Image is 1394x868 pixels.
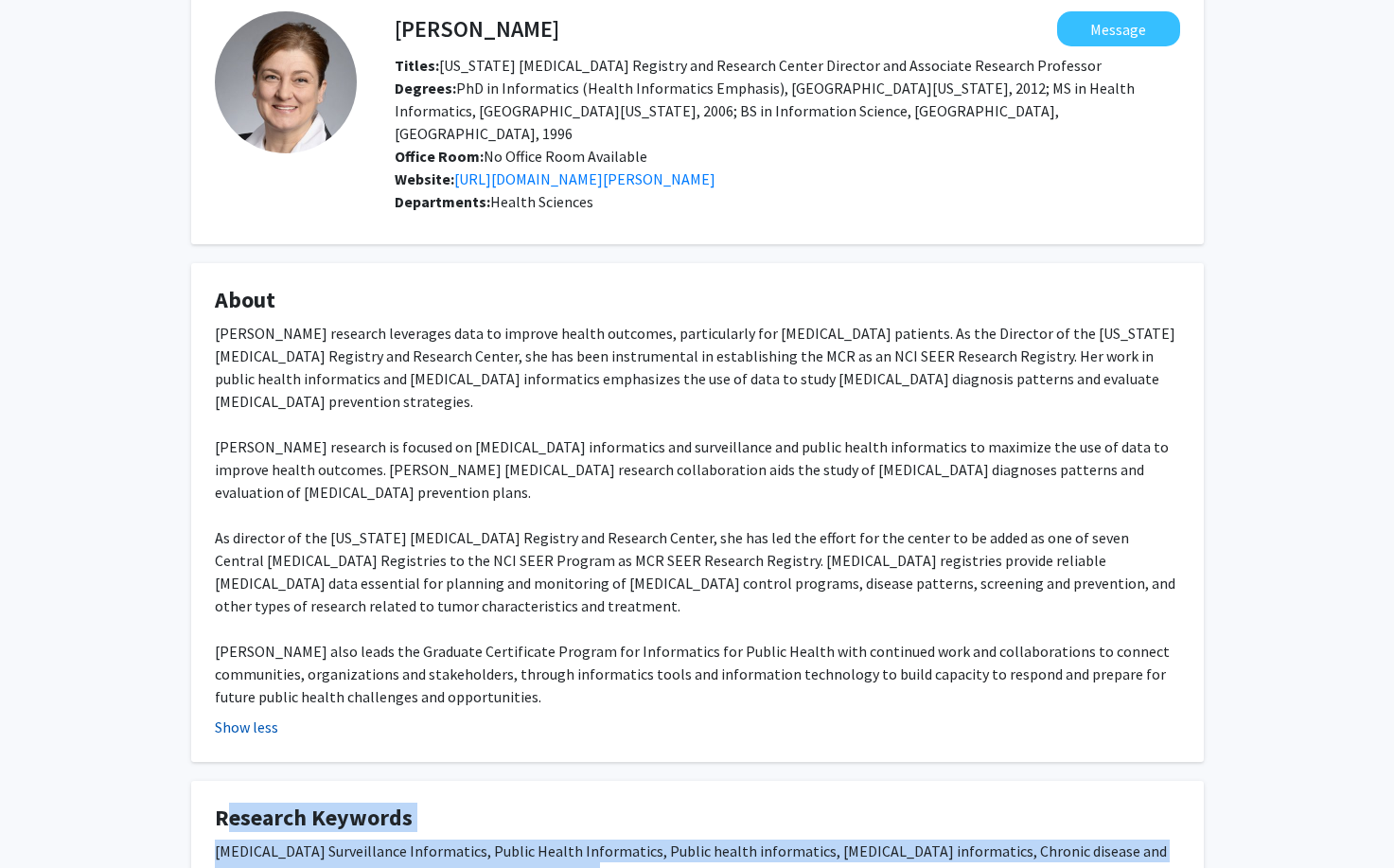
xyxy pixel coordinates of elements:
div: [PERSON_NAME] research leverages data to improve health outcomes, particularly for [MEDICAL_DATA]... [215,322,1180,708]
b: Office Room: [395,147,484,166]
b: Website: [395,169,454,188]
button: Show less [215,716,278,738]
span: Health Sciences [490,192,593,211]
span: PhD in Informatics (Health Informatics Emphasis), [GEOGRAPHIC_DATA][US_STATE], 2012; MS in Health... [395,79,1135,143]
span: No Office Room Available [395,147,647,166]
span: [US_STATE] [MEDICAL_DATA] Registry and Research Center Director and Associate Research Professor [395,56,1102,75]
img: Profile Picture [215,11,357,153]
h4: About [215,287,1180,314]
h4: [PERSON_NAME] [395,11,559,46]
iframe: Chat [14,783,80,854]
b: Departments: [395,192,490,211]
a: Opens in a new tab [454,169,715,188]
b: Degrees: [395,79,456,97]
button: Message Iris Zachary [1057,11,1180,46]
h4: Research Keywords [215,805,1180,832]
b: Titles: [395,56,439,75]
